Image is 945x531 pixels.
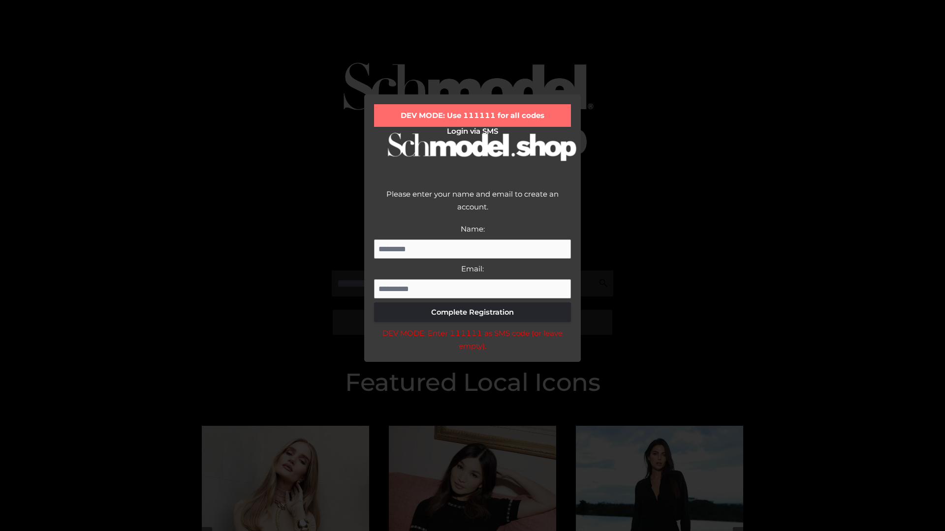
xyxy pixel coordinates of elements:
label: Email: [461,264,484,273]
div: DEV MODE: Enter 111111 as SMS code (or leave empty). [374,327,571,352]
div: DEV MODE: Use 111111 for all codes [374,104,571,127]
div: Please enter your name and email to create an account. [374,188,571,223]
button: Complete Registration [374,302,571,322]
label: Name: [461,224,485,234]
h2: Login via SMS [374,127,571,136]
